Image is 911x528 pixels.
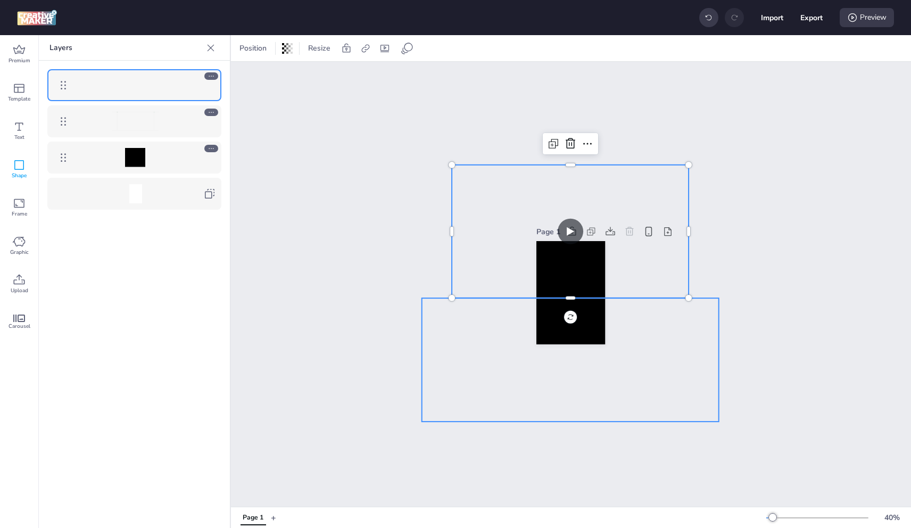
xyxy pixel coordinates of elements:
button: Import [761,6,783,29]
span: Premium [9,56,30,65]
span: Carousel [9,322,30,331]
div: 40 % [879,512,905,523]
p: Layers [49,35,202,61]
button: Export [800,6,823,29]
span: Text [14,133,24,142]
span: Graphic [10,248,29,257]
span: Upload [11,286,28,295]
span: Template [8,95,30,103]
div: Tabs [235,508,271,527]
span: Frame [12,210,27,218]
span: Shape [12,171,27,180]
div: Page 1 [536,226,560,237]
div: Preview [840,8,894,27]
button: + [271,508,276,527]
span: Position [237,43,269,54]
span: Resize [306,43,333,54]
div: Page 1 [243,513,263,523]
img: logo Creative Maker [17,10,57,26]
